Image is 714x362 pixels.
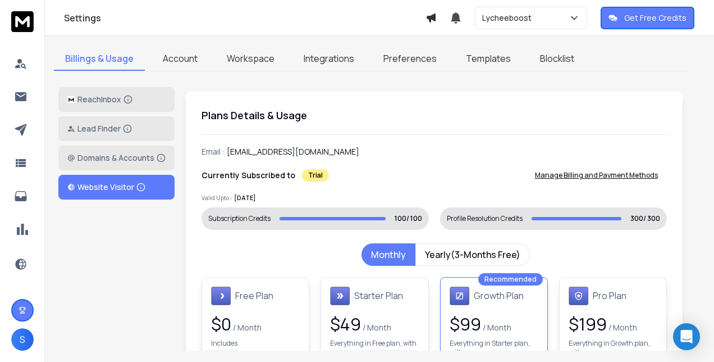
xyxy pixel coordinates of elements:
[569,287,588,306] img: Pro Plan icon
[234,193,256,203] p: [DATE]
[54,47,145,71] a: Billings & Usage
[630,214,660,223] p: 300/ 300
[227,146,359,157] p: [EMAIL_ADDRESS][DOMAIN_NAME]
[526,164,667,187] button: Manage Billing and Payment Methods
[529,47,585,71] a: Blocklist
[231,322,262,333] span: / Month
[211,287,231,306] img: Free Plan icon
[152,47,209,71] a: Account
[474,289,524,302] h1: Growth Plan
[569,313,607,336] span: $ 199
[482,12,536,24] p: Lycheeboost
[64,11,425,25] h1: Settings
[478,273,543,286] div: Recommended
[292,47,365,71] a: Integrations
[601,7,694,29] button: Get Free Credits
[58,116,175,141] button: Lead Finder
[361,243,415,266] button: Monthly
[481,322,511,333] span: / Month
[330,339,417,351] p: Everything in Free plan, with
[415,243,530,266] button: Yearly(3-Months Free)
[673,323,700,350] div: Open Intercom Messenger
[330,287,350,306] img: Starter Plan icon
[624,12,686,24] p: Get Free Credits
[211,313,231,336] span: $ 0
[607,322,637,333] span: / Month
[202,107,667,123] h1: Plans Details & Usage
[372,47,448,71] a: Preferences
[202,170,295,181] p: Currently Subscribed to
[302,169,329,182] div: Trial
[58,175,175,200] button: Website Visitor
[58,146,175,170] button: Domains & Accounts
[450,287,469,306] img: Growth Plan icon
[235,289,273,302] h1: Free Plan
[593,289,626,302] h1: Pro Plan
[447,214,523,223] div: Profile Resolution Credits
[455,47,522,71] a: Templates
[202,146,225,157] p: Email :
[395,214,422,223] p: 100/ 100
[450,313,481,336] span: $ 99
[58,87,175,112] button: ReachInbox
[202,194,232,202] p: Valid Upto :
[450,339,538,360] p: Everything in Starter plan, with
[208,214,271,223] div: Subscription Credits
[216,47,286,71] a: Workspace
[67,96,75,103] img: logo
[11,328,34,351] button: S
[569,339,657,360] p: Everything in Growth plan, with
[354,289,403,302] h1: Starter Plan
[330,313,361,336] span: $ 49
[535,171,658,180] p: Manage Billing and Payment Methods
[361,322,391,333] span: / Month
[211,339,237,351] p: Includes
